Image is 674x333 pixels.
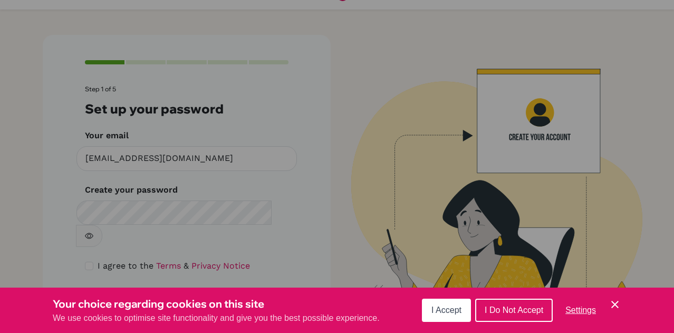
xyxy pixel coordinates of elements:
[557,300,604,321] button: Settings
[485,306,543,315] span: I Do Not Accept
[565,306,596,315] span: Settings
[53,312,380,325] p: We use cookies to optimise site functionality and give you the best possible experience.
[53,296,380,312] h3: Your choice regarding cookies on this site
[431,306,461,315] span: I Accept
[475,299,553,322] button: I Do Not Accept
[422,299,471,322] button: I Accept
[609,298,621,311] button: Save and close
